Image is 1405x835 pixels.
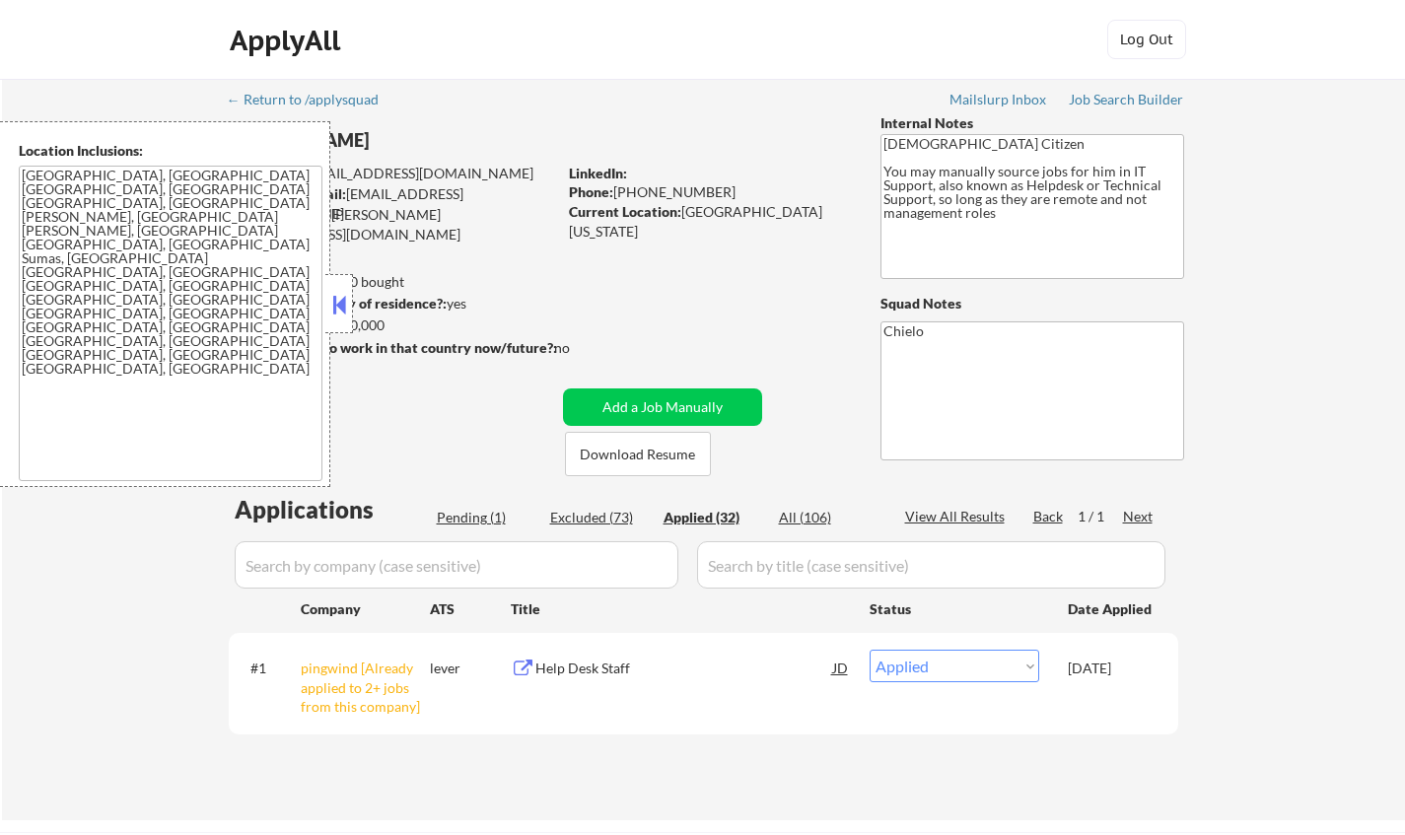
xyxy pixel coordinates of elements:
[569,183,613,200] strong: Phone:
[563,388,762,426] button: Add a Job Manually
[1078,507,1123,526] div: 1 / 1
[19,141,322,161] div: Location Inclusions:
[697,541,1165,589] input: Search by title (case sensitive)
[1033,507,1065,526] div: Back
[550,508,649,527] div: Excluded (73)
[880,113,1184,133] div: Internal Notes
[301,659,430,717] div: pingwind [Already applied to 2+ jobs from this company]
[1107,20,1186,59] button: Log Out
[569,202,848,241] div: [GEOGRAPHIC_DATA][US_STATE]
[228,272,556,292] div: 32 sent / 200 bought
[949,92,1048,111] a: Mailslurp Inbox
[1068,659,1155,678] div: [DATE]
[1123,507,1155,526] div: Next
[250,659,285,678] div: #1
[905,507,1011,526] div: View All Results
[227,93,397,106] div: ← Return to /applysquad
[569,203,681,220] strong: Current Location:
[779,508,878,527] div: All (106)
[227,92,397,111] a: ← Return to /applysquad
[554,338,610,358] div: no
[1068,599,1155,619] div: Date Applied
[301,599,430,619] div: Company
[880,294,1184,313] div: Squad Notes
[569,165,627,181] strong: LinkedIn:
[565,432,711,476] button: Download Resume
[228,315,556,335] div: $40,000
[569,182,848,202] div: [PHONE_NUMBER]
[230,24,346,57] div: ApplyAll
[437,508,535,527] div: Pending (1)
[230,184,556,223] div: [EMAIL_ADDRESS][DOMAIN_NAME]
[235,541,678,589] input: Search by company (case sensitive)
[1069,93,1184,106] div: Job Search Builder
[228,294,550,313] div: yes
[235,498,430,522] div: Applications
[831,650,851,685] div: JD
[229,128,634,153] div: [PERSON_NAME]
[664,508,762,527] div: Applied (32)
[229,339,557,356] strong: Will need Visa to work in that country now/future?:
[430,659,511,678] div: lever
[535,659,833,678] div: Help Desk Staff
[430,599,511,619] div: ATS
[870,591,1039,626] div: Status
[511,599,851,619] div: Title
[1069,92,1184,111] a: Job Search Builder
[229,205,556,244] div: [PERSON_NAME][EMAIL_ADDRESS][DOMAIN_NAME]
[949,93,1048,106] div: Mailslurp Inbox
[230,164,556,183] div: [EMAIL_ADDRESS][DOMAIN_NAME]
